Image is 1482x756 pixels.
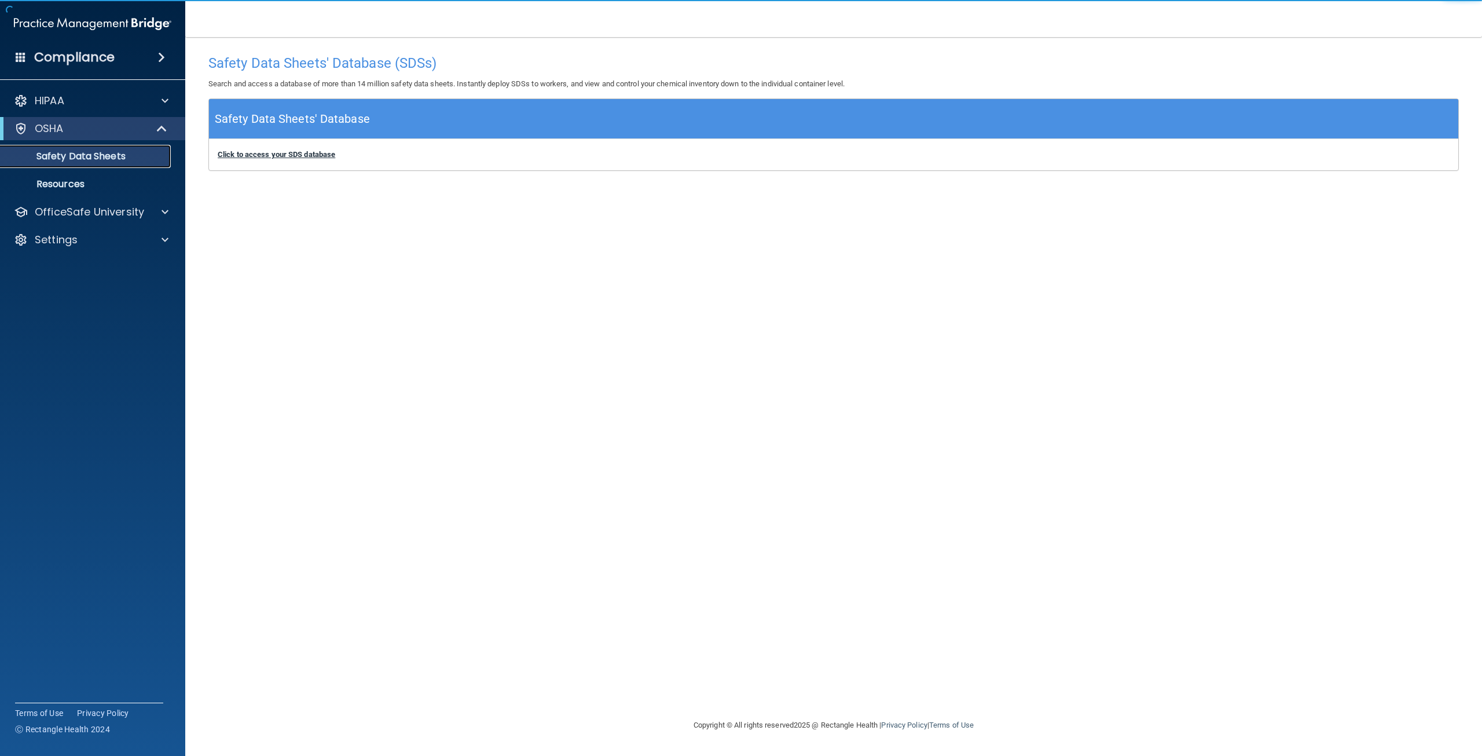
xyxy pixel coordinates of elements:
span: Ⓒ Rectangle Health 2024 [15,724,110,735]
a: Terms of Use [929,721,974,729]
a: Privacy Policy [881,721,927,729]
p: Settings [35,233,78,247]
a: HIPAA [14,94,168,108]
a: OfficeSafe University [14,205,168,219]
h5: Safety Data Sheets' Database [215,109,370,129]
p: Resources [8,178,166,190]
p: Safety Data Sheets [8,151,166,162]
img: PMB logo [14,12,171,35]
a: Click to access your SDS database [218,150,335,159]
p: Search and access a database of more than 14 million safety data sheets. Instantly deploy SDSs to... [208,77,1459,91]
div: Copyright © All rights reserved 2025 @ Rectangle Health | | [622,707,1045,744]
a: Privacy Policy [77,707,129,719]
p: OSHA [35,122,64,136]
h4: Compliance [34,49,115,65]
a: Settings [14,233,168,247]
a: Terms of Use [15,707,63,719]
h4: Safety Data Sheets' Database (SDSs) [208,56,1459,71]
p: HIPAA [35,94,64,108]
p: OfficeSafe University [35,205,144,219]
a: OSHA [14,122,168,136]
